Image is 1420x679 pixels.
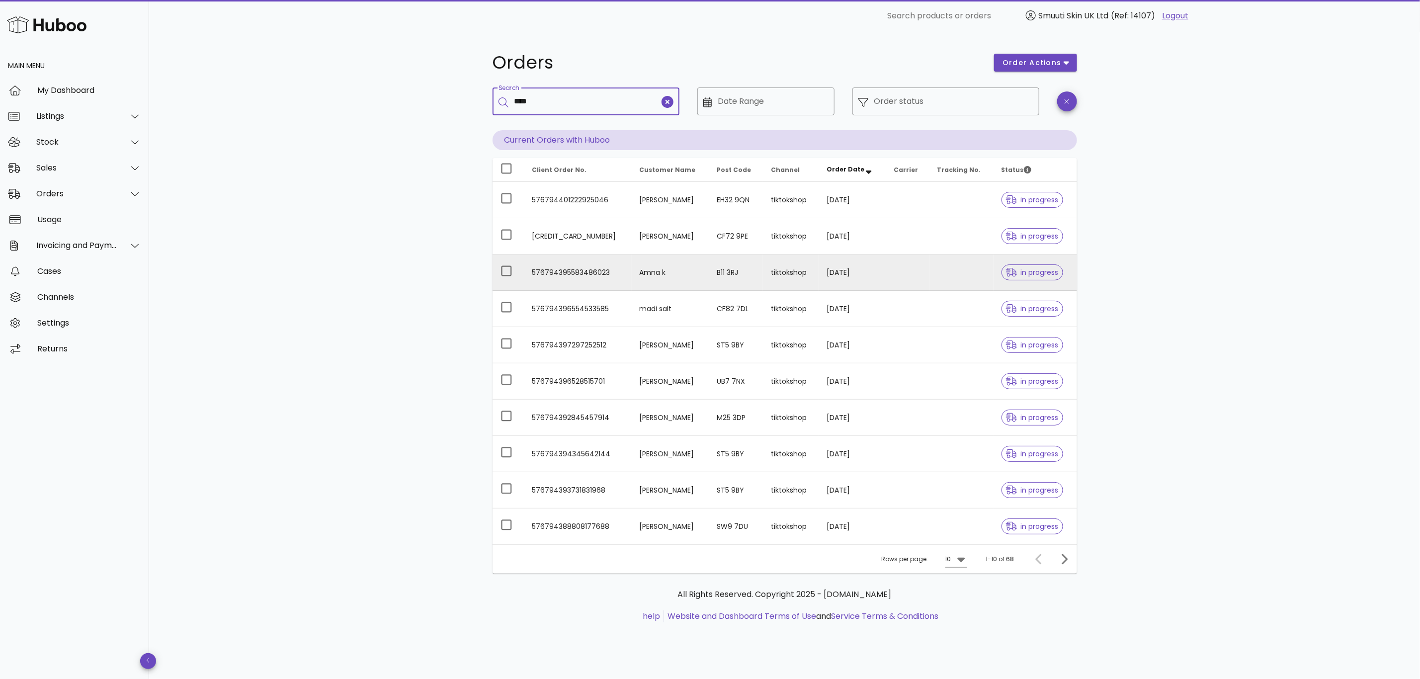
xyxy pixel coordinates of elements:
[632,291,709,327] td: madi salt
[499,85,519,92] label: Search
[709,182,763,218] td: EH32 9QN
[1111,10,1155,21] span: (Ref: 14107)
[643,610,660,622] a: help
[524,327,632,363] td: 576794397297252512
[1006,305,1059,312] span: in progress
[763,472,819,509] td: tiktokshop
[763,436,819,472] td: tiktokshop
[819,291,886,327] td: [DATE]
[1006,341,1059,348] span: in progress
[524,158,632,182] th: Client Order No.
[36,137,117,147] div: Stock
[37,215,141,224] div: Usage
[763,218,819,255] td: tiktokshop
[1006,487,1059,494] span: in progress
[763,509,819,544] td: tiktokshop
[1162,10,1188,22] a: Logout
[37,266,141,276] div: Cases
[709,400,763,436] td: M25 3DP
[709,363,763,400] td: UB7 7NX
[709,327,763,363] td: ST5 9BY
[1006,269,1059,276] span: in progress
[524,436,632,472] td: 576794394345642144
[7,14,86,35] img: Huboo Logo
[709,218,763,255] td: CF72 9PE
[632,400,709,436] td: [PERSON_NAME]
[493,54,983,72] h1: Orders
[1006,450,1059,457] span: in progress
[524,363,632,400] td: 576794396528515701
[763,363,819,400] td: tiktokshop
[819,182,886,218] td: [DATE]
[819,363,886,400] td: [DATE]
[819,509,886,544] td: [DATE]
[1006,523,1059,530] span: in progress
[37,318,141,328] div: Settings
[632,436,709,472] td: [PERSON_NAME]
[771,166,800,174] span: Channel
[819,255,886,291] td: [DATE]
[986,555,1014,564] div: 1-10 of 68
[709,291,763,327] td: CF82 7DL
[1002,58,1062,68] span: order actions
[717,166,752,174] span: Post Code
[664,610,938,622] li: and
[929,158,994,182] th: Tracking No.
[882,545,967,574] div: Rows per page:
[632,509,709,544] td: [PERSON_NAME]
[709,158,763,182] th: Post Code
[524,291,632,327] td: 576794396554533585
[819,158,886,182] th: Order Date: Sorted descending. Activate to remove sorting.
[662,96,673,108] button: clear icon
[1002,166,1031,174] span: Status
[1006,196,1059,203] span: in progress
[763,400,819,436] td: tiktokshop
[524,472,632,509] td: 576794393731831968
[668,610,816,622] a: Website and Dashboard Terms of Use
[36,241,117,250] div: Invoicing and Payments
[763,182,819,218] td: tiktokshop
[709,436,763,472] td: ST5 9BY
[640,166,696,174] span: Customer Name
[819,400,886,436] td: [DATE]
[632,472,709,509] td: [PERSON_NAME]
[632,218,709,255] td: [PERSON_NAME]
[36,111,117,121] div: Listings
[886,158,929,182] th: Carrier
[709,255,763,291] td: B11 3RJ
[524,509,632,544] td: 576794388808177688
[36,163,117,172] div: Sales
[1006,233,1059,240] span: in progress
[831,610,938,622] a: Service Terms & Conditions
[945,551,967,567] div: 10Rows per page:
[632,255,709,291] td: Amna k
[36,189,117,198] div: Orders
[1055,550,1073,568] button: Next page
[524,400,632,436] td: 576794392845457914
[763,291,819,327] td: tiktokshop
[819,472,886,509] td: [DATE]
[632,158,709,182] th: Customer Name
[532,166,587,174] span: Client Order No.
[994,158,1077,182] th: Status
[37,85,141,95] div: My Dashboard
[1038,10,1108,21] span: Smuuti Skin UK Ltd
[632,182,709,218] td: [PERSON_NAME]
[524,255,632,291] td: 576794395583486023
[524,182,632,218] td: 576794401222925046
[709,509,763,544] td: SW9 7DU
[994,54,1077,72] button: order actions
[937,166,981,174] span: Tracking No.
[37,292,141,302] div: Channels
[945,555,951,564] div: 10
[1006,378,1059,385] span: in progress
[632,327,709,363] td: [PERSON_NAME]
[493,130,1077,150] p: Current Orders with Huboo
[819,218,886,255] td: [DATE]
[819,436,886,472] td: [DATE]
[1006,414,1059,421] span: in progress
[819,327,886,363] td: [DATE]
[827,165,864,173] span: Order Date
[501,589,1069,600] p: All Rights Reserved. Copyright 2025 - [DOMAIN_NAME]
[524,218,632,255] td: [CREDIT_CARD_NUMBER]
